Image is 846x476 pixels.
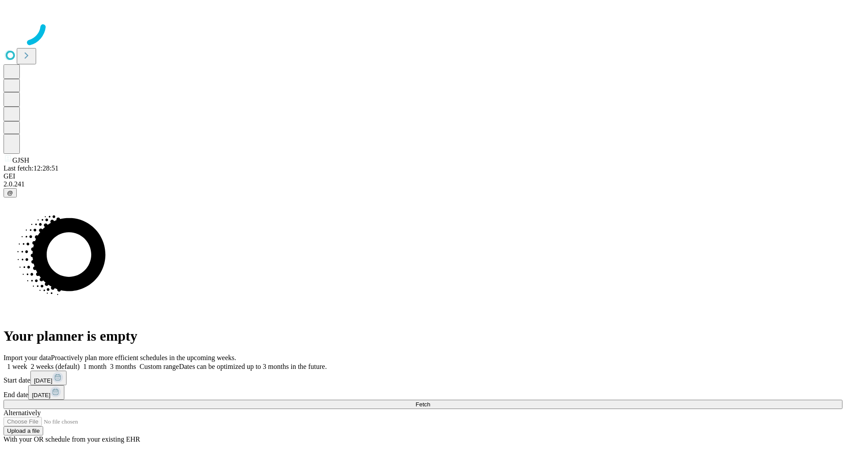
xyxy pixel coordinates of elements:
[4,435,140,443] span: With your OR schedule from your existing EHR
[7,190,13,196] span: @
[28,385,64,400] button: [DATE]
[416,401,430,408] span: Fetch
[30,371,67,385] button: [DATE]
[4,188,17,197] button: @
[4,400,842,409] button: Fetch
[34,377,52,384] span: [DATE]
[179,363,327,370] span: Dates can be optimized up to 3 months in the future.
[4,426,43,435] button: Upload a file
[4,180,842,188] div: 2.0.241
[12,156,29,164] span: GJSH
[32,392,50,398] span: [DATE]
[31,363,80,370] span: 2 weeks (default)
[51,354,236,361] span: Proactively plan more efficient schedules in the upcoming weeks.
[4,172,842,180] div: GEI
[7,363,27,370] span: 1 week
[110,363,136,370] span: 3 months
[83,363,107,370] span: 1 month
[4,164,59,172] span: Last fetch: 12:28:51
[4,354,51,361] span: Import your data
[140,363,179,370] span: Custom range
[4,409,41,416] span: Alternatively
[4,371,842,385] div: Start date
[4,328,842,344] h1: Your planner is empty
[4,385,842,400] div: End date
